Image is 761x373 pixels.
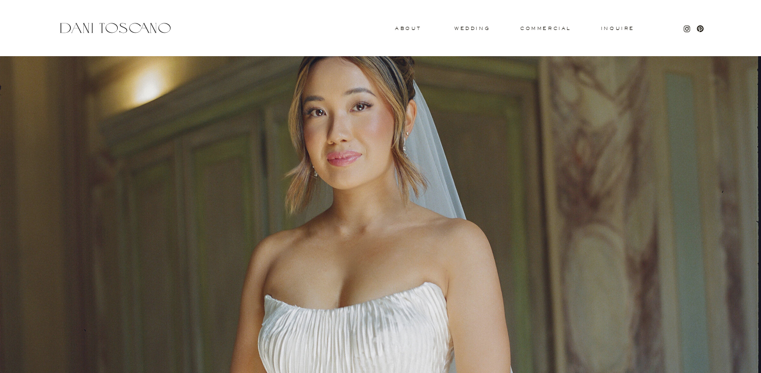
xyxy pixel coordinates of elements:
[395,26,419,30] a: About
[520,26,570,31] a: commercial
[454,26,490,30] a: wedding
[600,26,635,32] a: Inquire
